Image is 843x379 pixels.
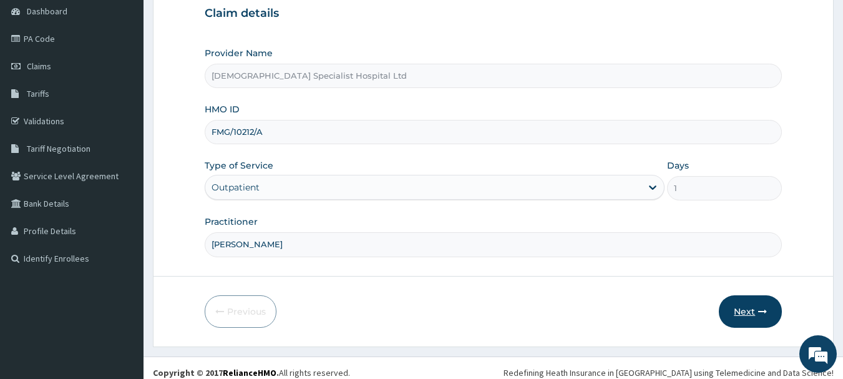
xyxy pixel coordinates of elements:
div: Outpatient [212,181,260,194]
button: Next [719,295,782,328]
span: Claims [27,61,51,72]
h3: Claim details [205,7,782,21]
input: Enter HMO ID [205,120,782,144]
strong: Copyright © 2017 . [153,367,279,378]
label: Practitioner [205,215,258,228]
a: RelianceHMO [223,367,276,378]
span: Tariff Negotiation [27,143,90,154]
button: Previous [205,295,276,328]
input: Enter Name [205,232,782,257]
label: Days [667,159,689,172]
div: Redefining Heath Insurance in [GEOGRAPHIC_DATA] using Telemedicine and Data Science! [504,367,834,379]
label: HMO ID [205,103,240,116]
span: Dashboard [27,6,67,17]
label: Type of Service [205,159,273,172]
span: Tariffs [27,88,49,99]
label: Provider Name [205,47,273,59]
